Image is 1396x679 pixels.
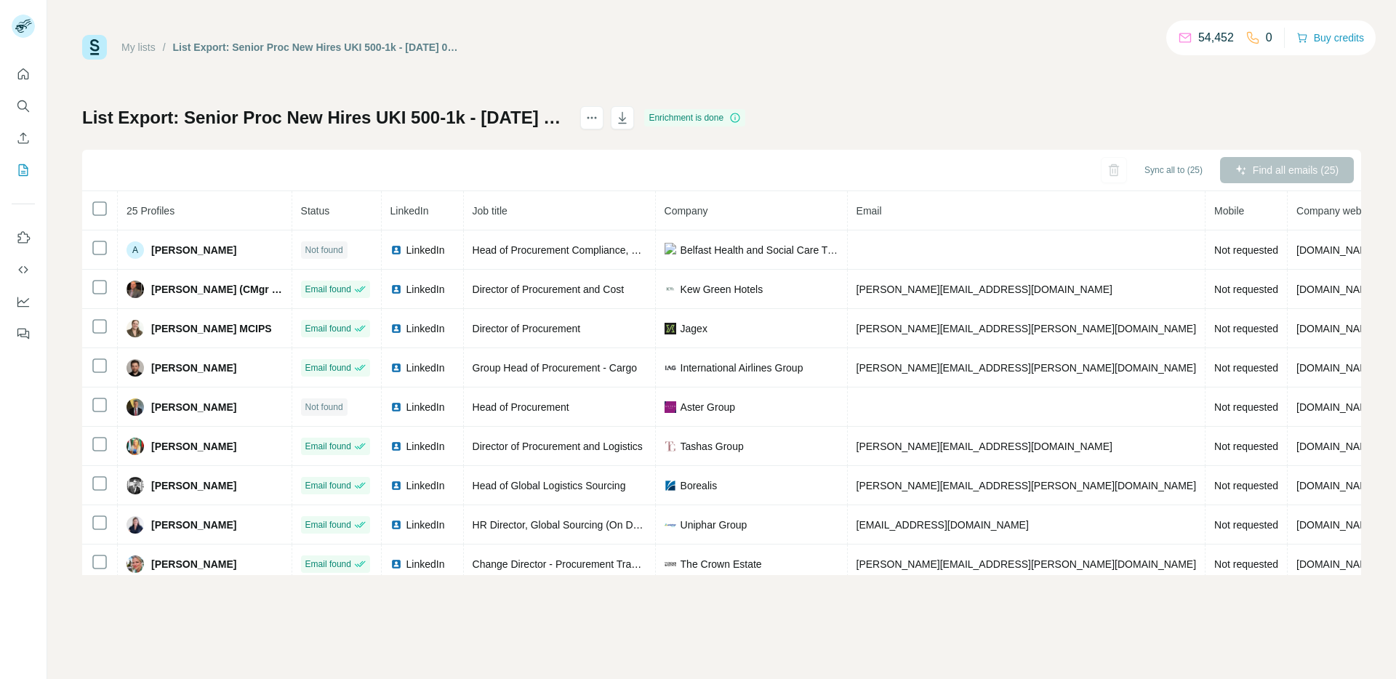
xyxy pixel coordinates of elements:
[406,361,445,375] span: LinkedIn
[473,362,637,374] span: Group Head of Procurement - Cargo
[1214,244,1278,256] span: Not requested
[127,477,144,494] img: Avatar
[665,323,676,334] img: company-logo
[390,244,402,256] img: LinkedIn logo
[12,125,35,151] button: Enrich CSV
[665,243,676,257] img: company-logo
[665,205,708,217] span: Company
[1296,284,1378,295] span: [DOMAIN_NAME]
[857,480,1197,491] span: [PERSON_NAME][EMAIL_ADDRESS][PERSON_NAME][DOMAIN_NAME]
[1214,558,1278,570] span: Not requested
[681,439,744,454] span: Tashas Group
[665,362,676,374] img: company-logo
[151,518,236,532] span: [PERSON_NAME]
[305,361,351,374] span: Email found
[173,40,462,55] div: List Export: Senior Proc New Hires UKI 500-1k - [DATE] 08:59
[390,480,402,491] img: LinkedIn logo
[12,93,35,119] button: Search
[1296,362,1378,374] span: [DOMAIN_NAME]
[305,244,343,257] span: Not found
[473,323,581,334] span: Director of Procurement
[406,478,445,493] span: LinkedIn
[1198,29,1234,47] p: 54,452
[82,106,567,129] h1: List Export: Senior Proc New Hires UKI 500-1k - [DATE] 08:59
[163,40,166,55] li: /
[681,400,735,414] span: Aster Group
[390,284,402,295] img: LinkedIn logo
[681,478,718,493] span: Borealis
[580,106,603,129] button: actions
[1214,205,1244,217] span: Mobile
[127,516,144,534] img: Avatar
[406,321,445,336] span: LinkedIn
[1214,519,1278,531] span: Not requested
[127,205,174,217] span: 25 Profiles
[121,41,156,53] a: My lists
[857,205,882,217] span: Email
[665,284,676,295] img: company-logo
[1296,441,1378,452] span: [DOMAIN_NAME]
[473,244,729,256] span: Head of Procurement Compliance, Governance and Risk
[82,35,107,60] img: Surfe Logo
[1296,205,1377,217] span: Company website
[857,284,1112,295] span: [PERSON_NAME][EMAIL_ADDRESS][DOMAIN_NAME]
[473,558,685,570] span: Change Director - Procurement Transformation
[406,557,445,571] span: LinkedIn
[681,557,762,571] span: The Crown Estate
[681,321,707,336] span: Jagex
[406,518,445,532] span: LinkedIn
[681,361,803,375] span: International Airlines Group
[127,359,144,377] img: Avatar
[1134,159,1213,181] button: Sync all to (25)
[390,205,429,217] span: LinkedIn
[406,243,445,257] span: LinkedIn
[473,284,625,295] span: Director of Procurement and Cost
[12,321,35,347] button: Feedback
[857,441,1112,452] span: [PERSON_NAME][EMAIL_ADDRESS][DOMAIN_NAME]
[390,323,402,334] img: LinkedIn logo
[473,519,762,531] span: HR Director, Global Sourcing (On Demand) & Global Operations
[1296,401,1378,413] span: [DOMAIN_NAME]
[127,281,144,298] img: Avatar
[1296,244,1378,256] span: [DOMAIN_NAME]
[1296,323,1378,334] span: [DOMAIN_NAME]
[305,558,351,571] span: Email found
[151,282,283,297] span: [PERSON_NAME] (CMgr FCMI)
[151,557,236,571] span: [PERSON_NAME]
[390,401,402,413] img: LinkedIn logo
[665,558,676,570] img: company-logo
[301,205,330,217] span: Status
[1296,519,1378,531] span: [DOMAIN_NAME]
[12,61,35,87] button: Quick start
[1214,362,1278,374] span: Not requested
[857,519,1029,531] span: [EMAIL_ADDRESS][DOMAIN_NAME]
[305,283,351,296] span: Email found
[1214,323,1278,334] span: Not requested
[390,519,402,531] img: LinkedIn logo
[665,519,676,531] img: company-logo
[1266,29,1272,47] p: 0
[406,400,445,414] span: LinkedIn
[151,400,236,414] span: [PERSON_NAME]
[151,321,272,336] span: [PERSON_NAME] MCIPS
[665,401,676,413] img: company-logo
[151,439,236,454] span: [PERSON_NAME]
[151,478,236,493] span: [PERSON_NAME]
[473,401,569,413] span: Head of Procurement
[1214,441,1278,452] span: Not requested
[406,439,445,454] span: LinkedIn
[151,243,236,257] span: [PERSON_NAME]
[151,361,236,375] span: [PERSON_NAME]
[473,205,508,217] span: Job title
[1214,284,1278,295] span: Not requested
[127,438,144,455] img: Avatar
[1296,480,1378,491] span: [DOMAIN_NAME]
[1296,558,1378,570] span: [DOMAIN_NAME]
[390,362,402,374] img: LinkedIn logo
[644,109,745,126] div: Enrichment is done
[127,320,144,337] img: Avatar
[473,480,626,491] span: Head of Global Logistics Sourcing
[681,243,838,257] span: Belfast Health and Social Care Trust
[681,518,747,532] span: Uniphar Group
[390,441,402,452] img: LinkedIn logo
